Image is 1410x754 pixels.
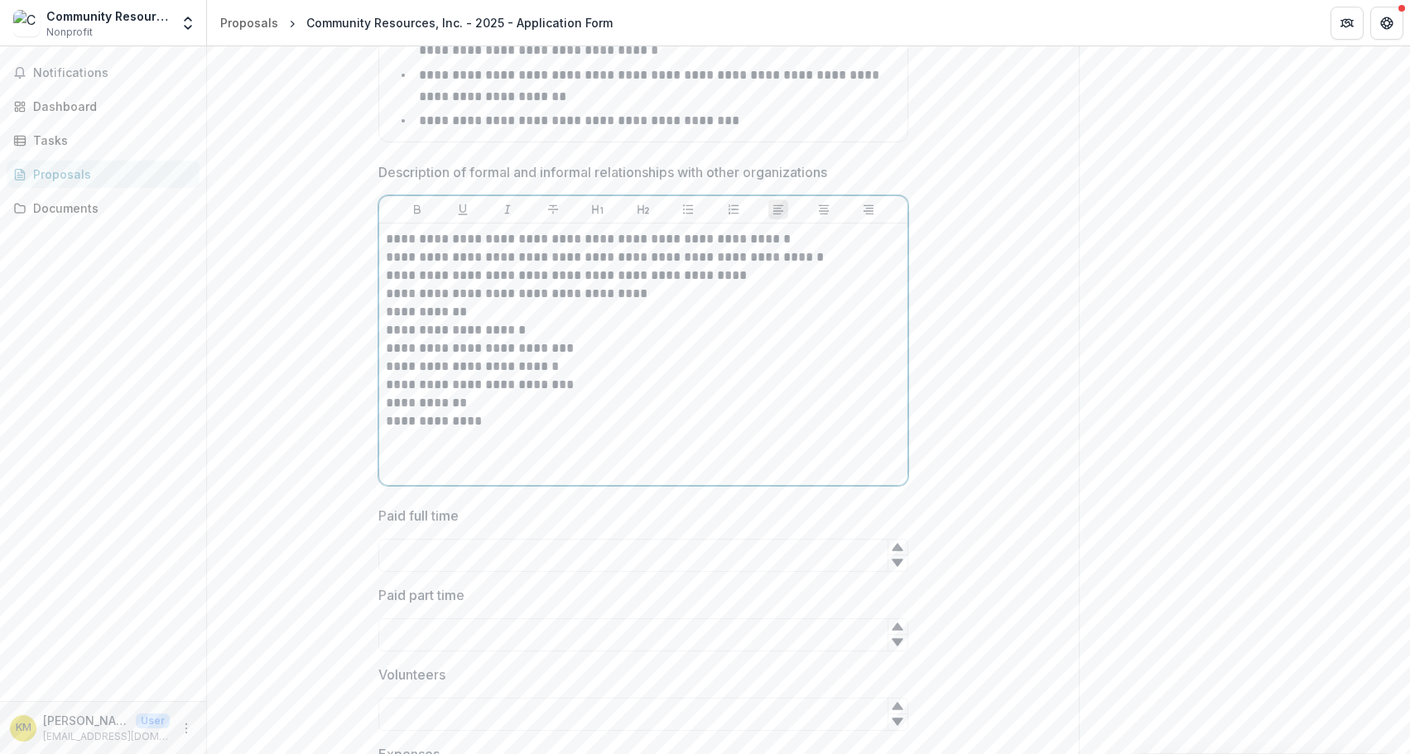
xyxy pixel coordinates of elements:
span: Nonprofit [46,25,93,40]
div: Proposals [33,166,186,183]
p: Description of formal and informal relationships with other organizations [378,162,827,182]
p: User [136,713,170,728]
button: Strike [543,199,563,219]
div: Kayla Morris [16,723,31,733]
div: Documents [33,199,186,217]
p: [EMAIL_ADDRESS][DOMAIN_NAME] [43,729,170,744]
p: [PERSON_NAME] [43,712,129,729]
div: Community Resources, Inc. [46,7,170,25]
button: Get Help [1370,7,1403,40]
a: Proposals [7,161,200,188]
div: Community Resources, Inc. - 2025 - Application Form [306,14,613,31]
button: Align Right [859,199,878,219]
button: Align Center [814,199,834,219]
img: Community Resources, Inc. [13,10,40,36]
button: Heading 1 [588,199,608,219]
div: Dashboard [33,98,186,115]
a: Tasks [7,127,200,154]
div: Tasks [33,132,186,149]
button: More [176,718,196,738]
p: Volunteers [378,665,445,684]
button: Italicize [498,199,517,219]
button: Partners [1331,7,1364,40]
button: Bold [407,199,427,219]
button: Align Left [768,199,788,219]
a: Dashboard [7,93,200,120]
button: Notifications [7,60,200,86]
a: Documents [7,195,200,222]
p: Paid part time [378,585,464,605]
span: Notifications [33,66,193,80]
div: Proposals [220,14,278,31]
button: Heading 2 [633,199,653,219]
button: Ordered List [724,199,743,219]
button: Open entity switcher [176,7,200,40]
a: Proposals [214,11,285,35]
button: Underline [453,199,473,219]
button: Bullet List [678,199,698,219]
p: Paid full time [378,506,459,526]
nav: breadcrumb [214,11,619,35]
